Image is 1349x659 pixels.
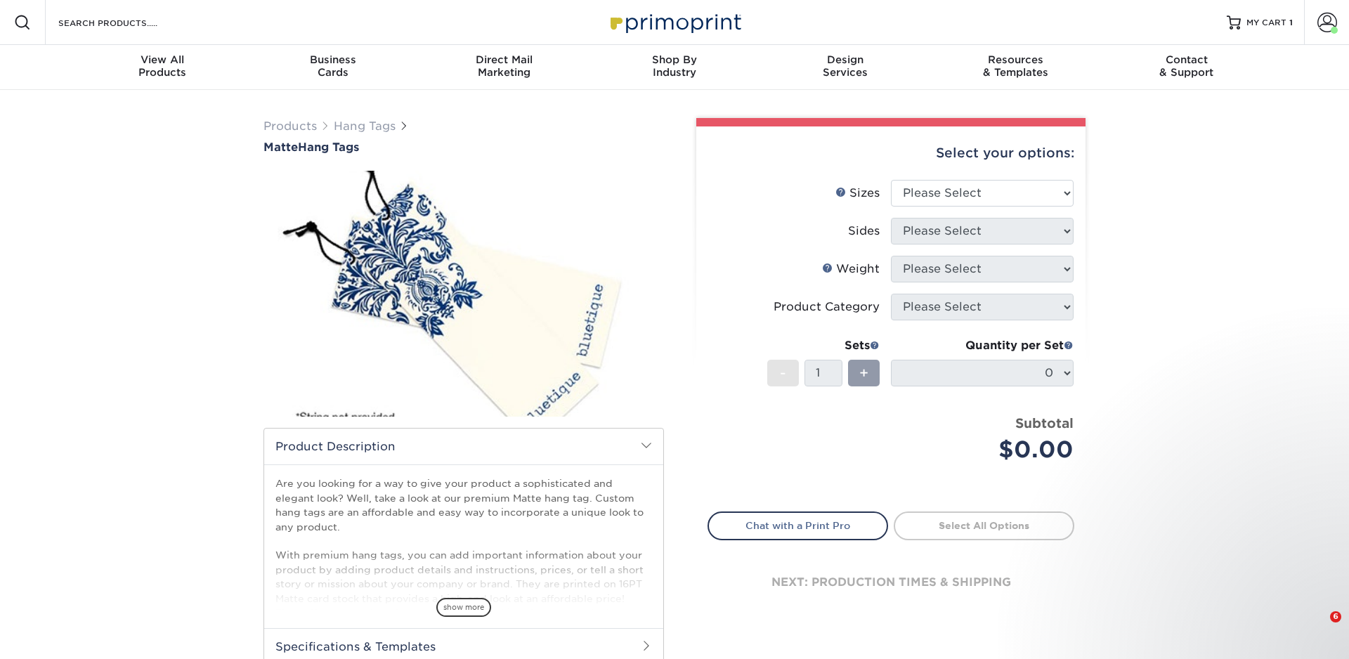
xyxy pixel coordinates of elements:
[1101,53,1272,79] div: & Support
[708,126,1074,180] div: Select your options:
[1301,611,1335,645] iframe: Intercom live chat
[77,53,248,66] span: View All
[822,261,880,278] div: Weight
[263,155,664,432] img: Matte 01
[1101,45,1272,90] a: Contact& Support
[1015,415,1074,431] strong: Subtotal
[930,45,1101,90] a: Resources& Templates
[894,511,1074,540] a: Select All Options
[248,53,419,66] span: Business
[760,53,930,66] span: Design
[77,53,248,79] div: Products
[77,45,248,90] a: View AllProducts
[708,511,888,540] a: Chat with a Print Pro
[930,53,1101,66] span: Resources
[57,14,194,31] input: SEARCH PRODUCTS.....
[891,337,1074,354] div: Quantity per Set
[760,45,930,90] a: DesignServices
[419,53,589,66] span: Direct Mail
[859,363,868,384] span: +
[760,53,930,79] div: Services
[263,141,664,154] h1: Hang Tags
[1289,18,1293,27] span: 1
[248,45,419,90] a: BusinessCards
[263,119,317,133] a: Products
[930,53,1101,79] div: & Templates
[774,299,880,315] div: Product Category
[1330,611,1341,622] span: 6
[334,119,396,133] a: Hang Tags
[419,45,589,90] a: Direct MailMarketing
[848,223,880,240] div: Sides
[604,7,745,37] img: Primoprint
[248,53,419,79] div: Cards
[264,429,663,464] h2: Product Description
[835,185,880,202] div: Sizes
[589,53,760,79] div: Industry
[436,598,491,617] span: show more
[1101,53,1272,66] span: Contact
[263,141,298,154] span: Matte
[767,337,880,354] div: Sets
[419,53,589,79] div: Marketing
[589,53,760,66] span: Shop By
[708,540,1074,625] div: next: production times & shipping
[589,45,760,90] a: Shop ByIndustry
[1246,17,1286,29] span: MY CART
[263,141,664,154] a: MatteHang Tags
[780,363,786,384] span: -
[901,433,1074,466] div: $0.00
